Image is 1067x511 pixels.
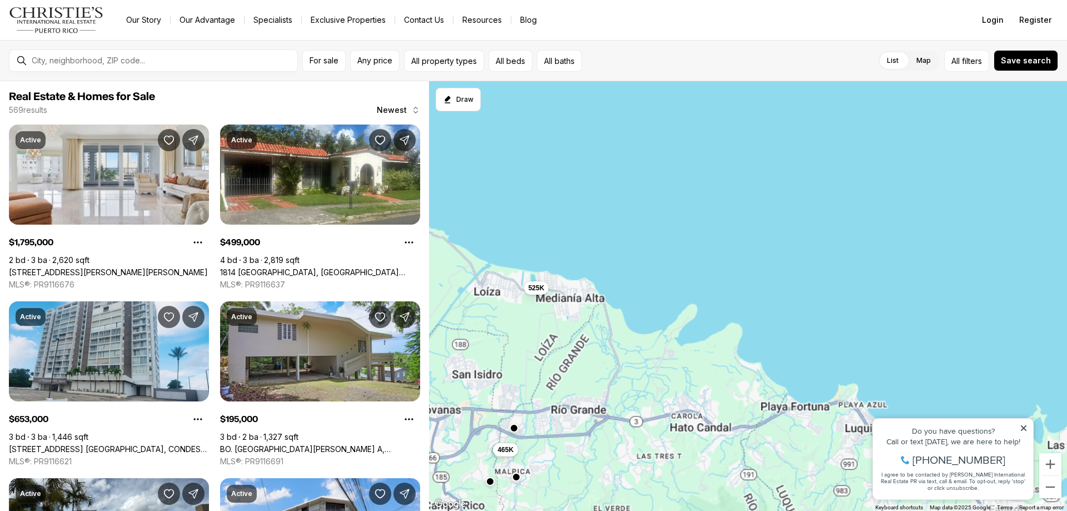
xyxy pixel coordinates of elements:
[46,52,138,63] span: [PHONE_NUMBER]
[944,50,989,72] button: Allfilters
[302,12,395,28] a: Exclusive Properties
[12,36,161,43] div: Call or text [DATE], we are here to help!
[182,129,205,151] button: Share Property
[231,136,252,145] p: Active
[182,306,205,328] button: Share Property
[117,12,170,28] a: Our Story
[369,129,391,151] button: Save Property: 1814 SAN DIEGO, SAN IGNACIO DEV.
[395,12,453,28] button: Contact Us
[524,281,549,295] button: 525K
[377,106,407,115] span: Newest
[537,50,582,72] button: All baths
[302,50,346,72] button: For sale
[20,136,41,145] p: Active
[404,50,484,72] button: All property types
[310,56,338,65] span: For sale
[1039,476,1061,498] button: Zoom out
[436,88,481,111] button: Start drawing
[231,312,252,321] p: Active
[220,267,420,277] a: 1814 SAN DIEGO, SAN IGNACIO DEV., SAN JUAN PR, 00927
[9,7,104,33] img: logo
[982,16,1004,24] span: Login
[528,284,545,292] span: 525K
[187,408,209,430] button: Property options
[878,51,908,71] label: List
[370,99,427,121] button: Newest
[493,443,518,457] button: 465K
[14,68,158,90] span: I agree to be contacted by [PERSON_NAME] International Real Estate PR via text, call & email. To ...
[393,306,416,328] button: Share Property
[511,12,546,28] a: Blog
[488,50,532,72] button: All beds
[975,9,1010,31] button: Login
[1001,56,1051,65] span: Save search
[158,129,180,151] button: Save Property: 1754 MCCLEARY AVE #602
[220,444,420,454] a: BO. SANTA CRUZ LOTE A, CAROLINA PR, 00985
[1019,504,1064,510] a: Report a map error
[20,312,41,321] p: Active
[497,445,513,454] span: 465K
[9,91,155,102] span: Real Estate & Homes for Sale
[245,12,301,28] a: Specialists
[12,25,161,33] div: Do you have questions?
[9,106,47,115] p: 569 results
[369,306,391,328] button: Save Property: BO. SANTA CRUZ LOTE A
[158,306,180,328] button: Save Property: 3103 AVE. ISLA VERDE, CONDESA DEL MAR #1402
[994,50,1058,71] button: Save search
[350,50,400,72] button: Any price
[369,483,391,505] button: Save Property: 241 ELEANOR ROOSEVELT AVE
[158,483,180,505] button: Save Property: GUAYACAN URB. VISTAS DE RIO GRANDE 2 #464
[182,483,205,505] button: Share Property
[20,489,41,498] p: Active
[908,51,940,71] label: Map
[453,12,511,28] a: Resources
[231,489,252,498] p: Active
[357,56,392,65] span: Any price
[951,55,960,67] span: All
[393,483,416,505] button: Share Property
[9,267,208,277] a: 1754 MCCLEARY AVE #602, SAN JUAN PR, 00911
[171,12,244,28] a: Our Advantage
[398,231,420,254] button: Property options
[398,408,420,430] button: Property options
[187,231,209,254] button: Property options
[962,55,982,67] span: filters
[1013,9,1058,31] button: Register
[997,504,1013,510] a: Terms (opens in new tab)
[9,444,209,454] a: 3103 AVE. ISLA VERDE, CONDESA DEL MAR #1402, CAROLINA PR, 00979
[1039,453,1061,475] button: Zoom in
[393,129,416,151] button: Share Property
[930,504,990,510] span: Map data ©2025 Google
[1019,16,1051,24] span: Register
